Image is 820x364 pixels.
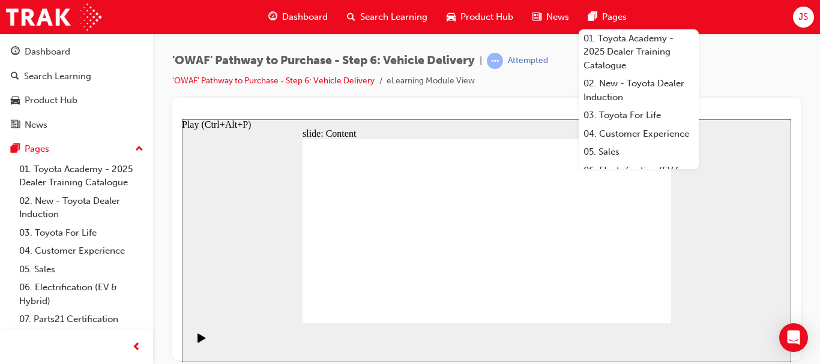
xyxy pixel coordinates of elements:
span: Search Learning [360,10,427,24]
button: Pages [5,138,148,160]
a: News [5,114,148,136]
button: DashboardSearch LearningProduct HubNews [5,38,148,138]
a: 'OWAF' Pathway to Purchase - Step 6: Vehicle Delivery [172,76,375,86]
a: 07. Parts21 Certification [14,310,148,329]
div: Product Hub [25,94,77,107]
a: guage-iconDashboard [259,5,337,29]
button: Play (Ctrl+Alt+P) [6,213,26,234]
span: Dashboard [282,10,328,24]
span: news-icon [11,120,20,131]
a: 02. New - Toyota Dealer Induction [579,74,699,106]
span: prev-icon [132,340,141,355]
a: 04. Customer Experience [579,125,699,143]
a: Product Hub [5,89,148,112]
div: playback controls [6,204,26,243]
a: 06. Electrification (EV & Hybrid) [579,161,699,193]
span: 'OWAF' Pathway to Purchase - Step 6: Vehicle Delivery [172,54,475,68]
span: car-icon [447,10,456,25]
span: guage-icon [11,47,20,58]
a: 06. Electrification (EV & Hybrid) [14,278,148,310]
span: pages-icon [588,10,597,25]
a: Search Learning [5,65,148,88]
span: guage-icon [268,10,277,25]
div: News [25,118,47,132]
a: search-iconSearch Learning [337,5,437,29]
li: eLearning Module View [387,74,475,88]
span: search-icon [347,10,355,25]
a: 03. Toyota For Life [14,224,148,242]
div: Dashboard [25,45,70,59]
a: Dashboard [5,41,148,63]
span: JS [798,10,808,24]
a: 04. Customer Experience [14,242,148,260]
span: pages-icon [11,144,20,155]
div: Pages [25,142,49,156]
a: news-iconNews [523,5,579,29]
a: 08. Service Training [14,329,148,347]
a: 03. Toyota For Life [579,106,699,125]
div: Open Intercom Messenger [779,323,808,352]
div: Attempted [508,55,548,67]
span: learningRecordVerb_ATTEMPT-icon [487,53,503,69]
img: Trak [6,4,101,31]
span: up-icon [135,142,143,157]
a: 01. Toyota Academy - 2025 Dealer Training Catalogue [14,160,148,192]
span: | [480,54,482,68]
span: news-icon [532,10,541,25]
a: 05. Sales [14,260,148,279]
a: car-iconProduct Hub [437,5,523,29]
span: Product Hub [460,10,513,24]
button: JS [793,7,814,28]
span: Pages [602,10,627,24]
a: 02. New - Toyota Dealer Induction [14,192,148,224]
span: search-icon [11,71,19,82]
span: News [546,10,569,24]
span: car-icon [11,95,20,106]
a: 05. Sales [579,143,699,161]
a: pages-iconPages [579,5,636,29]
div: Search Learning [24,70,91,83]
a: 01. Toyota Academy - 2025 Dealer Training Catalogue [579,29,699,75]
